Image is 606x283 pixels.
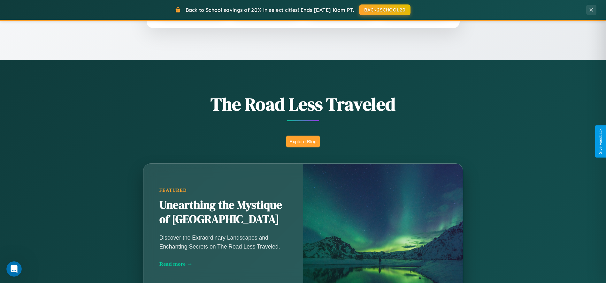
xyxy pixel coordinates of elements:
[159,261,287,267] div: Read more →
[186,7,354,13] span: Back to School savings of 20% in select cities! Ends [DATE] 10am PT.
[286,136,320,147] button: Explore Blog
[159,233,287,251] p: Discover the Extraordinary Landscapes and Enchanting Secrets on The Road Less Traveled.
[6,261,22,277] iframe: Intercom live chat
[111,92,495,116] h1: The Road Less Traveled
[359,4,410,15] button: BACK2SCHOOL20
[159,188,287,193] div: Featured
[159,198,287,227] h2: Unearthing the Mystique of [GEOGRAPHIC_DATA]
[598,129,603,154] div: Give Feedback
